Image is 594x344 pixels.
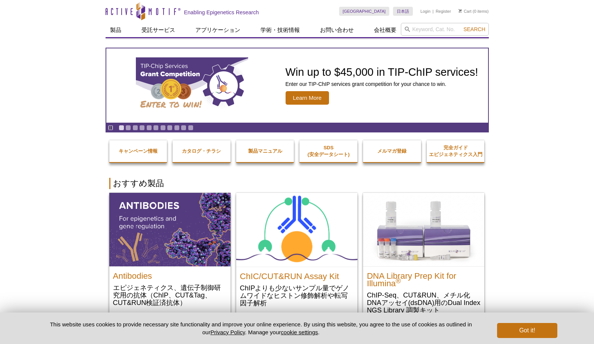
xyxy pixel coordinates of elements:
[461,26,487,33] button: Search
[256,23,304,37] a: 学術・技術情報
[363,140,421,162] a: メルマガ登録
[281,329,318,335] button: cookie settings
[236,193,357,267] img: ChIC/CUT&RUN Assay Kit
[369,23,401,37] a: 会社概要
[286,91,329,105] span: Learn More
[108,125,113,131] a: Toggle autoplay
[37,320,485,336] p: This website uses cookies to provide necessary site functionality and improve your online experie...
[139,125,145,131] a: Go to slide 4
[240,284,354,307] p: ChIPよりも少ないサンプル量でゲノムワイドなヒストン修飾解析や転写因子解析
[316,23,358,37] a: お問い合わせ
[286,81,478,87] p: Enter our TIP-ChIP services grant competition for your chance to win.
[188,125,194,131] a: Go to slide 11
[299,137,357,165] a: SDS(安全データシート)
[153,125,159,131] a: Go to slide 6
[109,193,231,266] img: All Antibodies
[184,9,259,16] h2: Enabling Epigenetics Research
[420,9,430,14] a: Login
[459,9,472,14] a: Cart
[119,125,124,131] a: Go to slide 1
[146,125,152,131] a: Go to slide 5
[173,140,231,162] a: カタログ・チラシ
[396,277,401,285] sup: ®
[307,145,350,157] strong: SDS (安全データシート)
[136,57,248,114] img: TIP-ChIP Services Grant Competition
[497,323,557,338] button: Got it!
[113,269,227,280] h2: Antibodies
[429,145,482,157] strong: 完全ガイド エピジェネティクス入門
[367,291,481,314] p: ChIP-Seq、CUT&RUN、メチル化DNAアッセイ(dsDNA)用のDual Index NGS Library 調製キット
[363,193,484,321] a: DNA Library Prep Kit for Illumina DNA Library Prep Kit for Illumina® ChIP-Seq、CUT&RUN、メチル化DNAアッセイ...
[174,125,180,131] a: Go to slide 9
[401,23,489,36] input: Keyword, Cat. No.
[182,148,221,154] strong: カタログ・チラシ
[286,66,478,78] h2: Win up to $45,000 in TIP-ChIP services!
[210,329,245,335] a: Privacy Policy
[109,178,485,189] h2: おすすめ製品
[119,148,158,154] strong: キャンペーン情報
[393,7,413,16] a: 日本語
[191,23,245,37] a: アプリケーション
[459,7,489,16] li: (0 items)
[137,23,180,37] a: 受託サービス
[109,140,167,162] a: キャンペーン情報
[459,9,462,13] img: Your Cart
[106,48,488,123] a: TIP-ChIP Services Grant Competition Win up to $45,000 in TIP-ChIP services! Enter our TIP-ChIP se...
[113,284,227,306] p: エピジェネティクス、遺伝子制御研究用の抗体（ChIP、CUT&Tag、CUT&RUN検証済抗体）
[167,125,173,131] a: Go to slide 8
[106,48,488,123] article: TIP-ChIP Services Grant Competition
[463,26,485,32] span: Search
[433,7,434,16] li: |
[377,148,406,154] strong: メルマガ登録
[160,125,166,131] a: Go to slide 7
[339,7,390,16] a: [GEOGRAPHIC_DATA]
[236,193,357,314] a: ChIC/CUT&RUN Assay Kit ChIC/CUT&RUN Assay Kit ChIPよりも少ないサンプル量でゲノムワイドなヒストン修飾解析や転写因子解析
[181,125,186,131] a: Go to slide 10
[132,125,138,131] a: Go to slide 3
[240,269,354,280] h2: ChIC/CUT&RUN Assay Kit
[248,148,282,154] strong: 製品マニュアル
[363,193,484,266] img: DNA Library Prep Kit for Illumina
[109,193,231,314] a: All Antibodies Antibodies エピジェネティクス、遺伝子制御研究用の抗体（ChIP、CUT&Tag、CUT&RUN検証済抗体）
[236,140,294,162] a: 製品マニュアル
[436,9,451,14] a: Register
[427,137,485,165] a: 完全ガイドエピジェネティクス入門
[125,125,131,131] a: Go to slide 2
[106,23,126,37] a: 製品
[367,269,481,287] h2: DNA Library Prep Kit for Illumina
